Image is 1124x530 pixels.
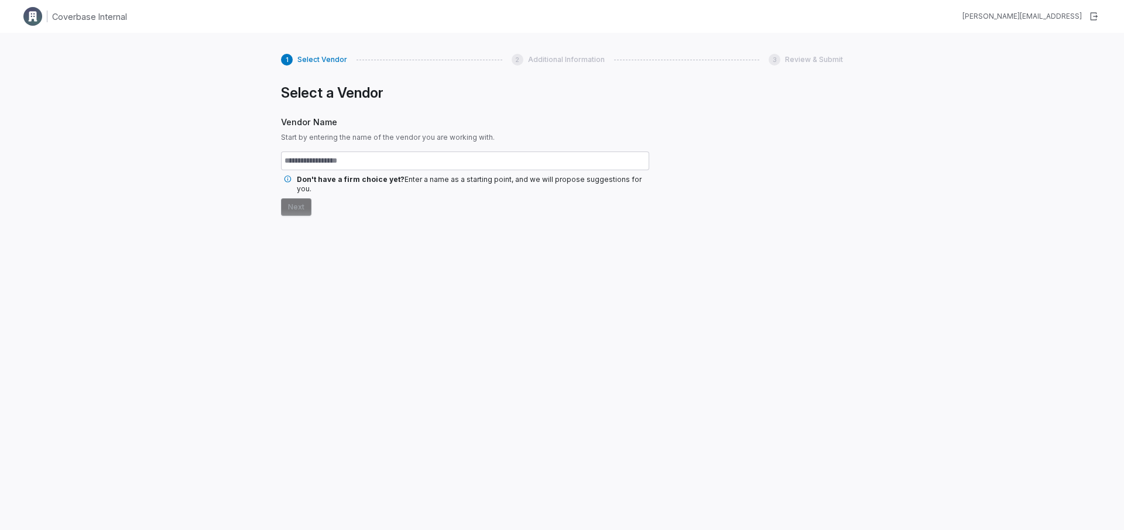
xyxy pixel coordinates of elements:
span: Start by entering the name of the vendor you are working with. [281,133,649,142]
span: Vendor Name [281,116,649,128]
div: [PERSON_NAME][EMAIL_ADDRESS] [962,12,1082,21]
h1: Coverbase Internal [52,11,127,23]
div: 1 [281,54,293,66]
span: Review & Submit [785,55,843,64]
span: Select Vendor [297,55,347,64]
span: Enter a name as a starting point, and we will propose suggestions for you. [297,175,642,193]
span: Don't have a firm choice yet? [297,175,405,184]
div: 3 [769,54,780,66]
img: Clerk Logo [23,7,42,26]
span: Additional Information [528,55,605,64]
div: 2 [512,54,523,66]
h1: Select a Vendor [281,84,649,102]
